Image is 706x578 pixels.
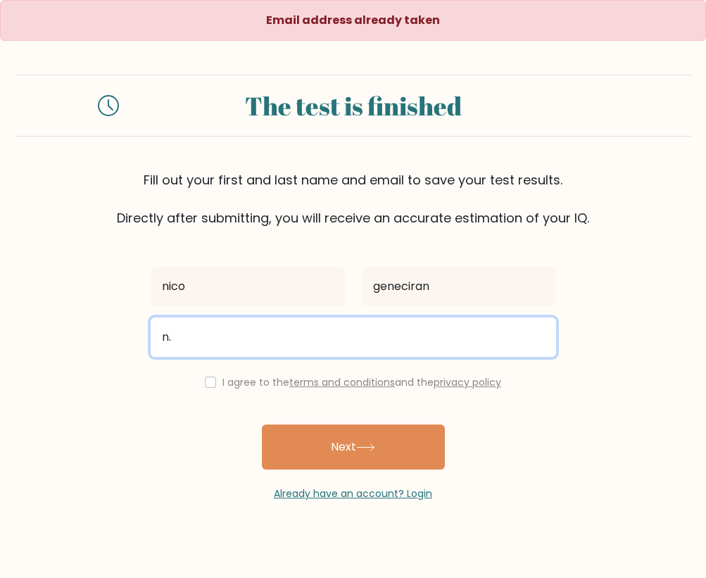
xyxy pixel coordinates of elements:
input: Last name [362,267,556,306]
a: privacy policy [434,375,501,389]
input: First name [151,267,345,306]
strong: Email address already taken [266,12,440,28]
button: Next [262,425,445,470]
a: terms and conditions [289,375,395,389]
div: The test is finished [136,87,569,125]
div: Fill out your first and last name and email to save your test results. Directly after submitting,... [15,170,691,227]
input: Email [151,318,556,357]
label: I agree to the and the [222,375,501,389]
a: Already have an account? Login [274,486,432,501]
